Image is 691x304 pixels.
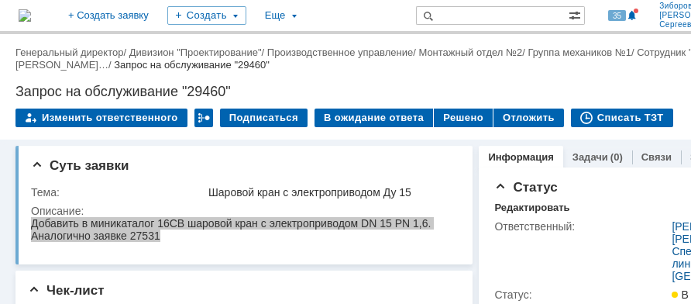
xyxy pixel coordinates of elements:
[267,47,419,58] div: /
[194,109,213,127] div: Работа с массовостью
[572,151,608,163] a: Задачи
[19,9,31,22] img: logo
[494,202,569,214] div: Редактировать
[31,205,456,217] div: Описание:
[114,59,270,71] div: Запрос на обслуживание "29460"
[494,288,669,301] div: Статус:
[418,47,522,58] a: Монтажный отдел №2
[488,151,553,163] a: Информация
[167,6,246,25] div: Создать
[129,47,267,58] div: /
[19,9,31,22] a: Перейти на домашнюю страницу
[610,151,623,163] div: (0)
[15,47,129,58] div: /
[494,220,669,233] div: Ответственный:
[31,186,205,199] div: Тема:
[608,10,626,21] span: 35
[267,47,413,58] a: Производственное управление
[129,47,262,58] a: Дивизион "Проектирование"
[641,151,672,163] a: Связи
[28,283,105,298] span: Чек-лист
[15,47,123,58] a: Генеральный директор
[494,180,557,195] span: Статус
[528,47,637,58] div: /
[528,47,631,58] a: Группа механиков №1
[208,186,453,199] div: Шаровой кран с электроприводом Ду 15
[31,158,129,173] span: Суть заявки
[418,47,528,58] div: /
[569,7,584,22] span: Расширенный поиск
